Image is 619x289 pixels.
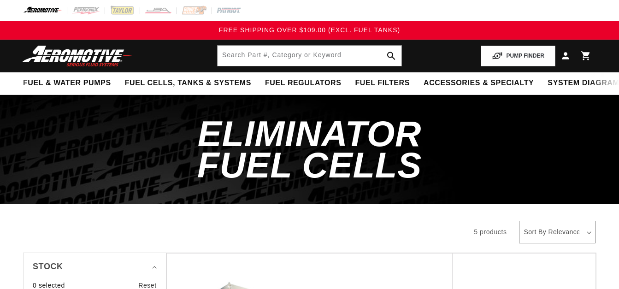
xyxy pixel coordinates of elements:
summary: Fuel Regulators [258,72,348,94]
summary: Stock (0 selected) [33,253,157,280]
summary: Accessories & Specialty [417,72,541,94]
span: Fuel & Water Pumps [23,78,111,88]
img: Aeromotive [20,45,135,67]
summary: Fuel Cells, Tanks & Systems [118,72,258,94]
span: 5 products [474,228,507,236]
span: Fuel Filters [355,78,410,88]
span: FREE SHIPPING OVER $109.00 (EXCL. FUEL TANKS) [219,26,400,34]
span: Fuel Cells, Tanks & Systems [125,78,251,88]
span: Fuel Regulators [265,78,341,88]
span: Accessories & Specialty [424,78,534,88]
input: Search by Part Number, Category or Keyword [218,46,401,66]
summary: Fuel Filters [348,72,417,94]
span: Stock [33,260,63,273]
summary: Fuel & Water Pumps [16,72,118,94]
button: search button [381,46,401,66]
span: Eliminator Fuel Cells [197,113,422,185]
button: PUMP FINDER [481,46,555,66]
